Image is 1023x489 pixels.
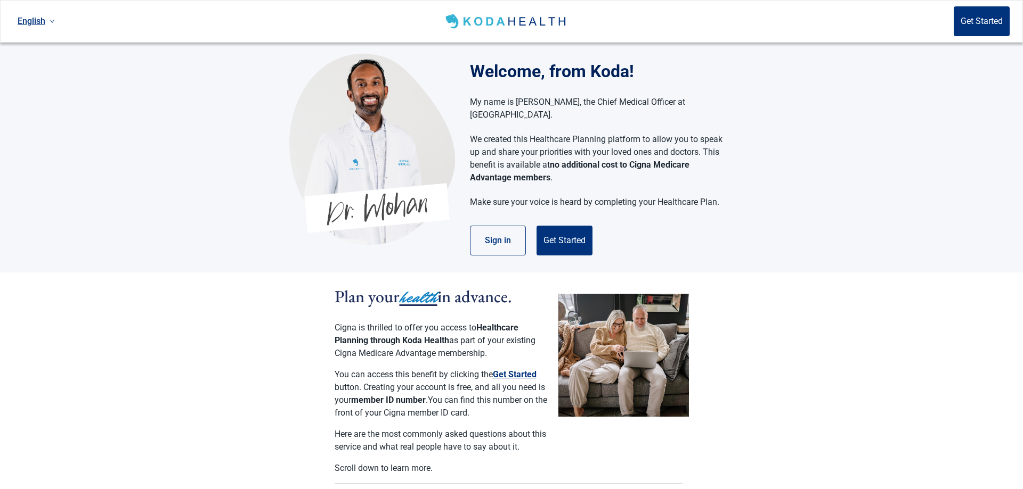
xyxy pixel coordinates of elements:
span: down [50,19,55,24]
button: Sign in [470,226,526,255]
p: My name is [PERSON_NAME], the Chief Medical Officer at [GEOGRAPHIC_DATA]. [470,96,723,121]
strong: no additional cost to Cigna Medicare Advantage members [470,160,689,183]
p: Make sure your voice is heard by completing your Healthcare Plan. [470,196,723,209]
p: We created this Healthcare Planning platform to allow you to speak up and share your priorities w... [470,133,723,184]
button: Get Started [493,368,537,381]
button: Get Started [954,6,1010,36]
p: Here are the most commonly asked questions about this service and what real people have to say ab... [335,428,548,453]
span: Plan your [335,285,400,308]
img: Couple planning their healthcare together [558,294,689,417]
span: Cigna is thrilled to offer you access to [335,322,476,333]
button: Get Started [537,226,592,255]
span: health [400,286,437,309]
span: in advance. [437,285,512,308]
strong: member ID number [351,395,426,405]
p: You can access this benefit by clicking the button. Creating your account is free, and all you ne... [335,368,548,419]
a: Current language: English [13,12,59,30]
h1: Welcome, from Koda! [470,59,734,84]
p: Scroll down to learn more. [335,462,548,475]
img: Koda Health [443,13,570,30]
img: Koda Health [289,53,455,245]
